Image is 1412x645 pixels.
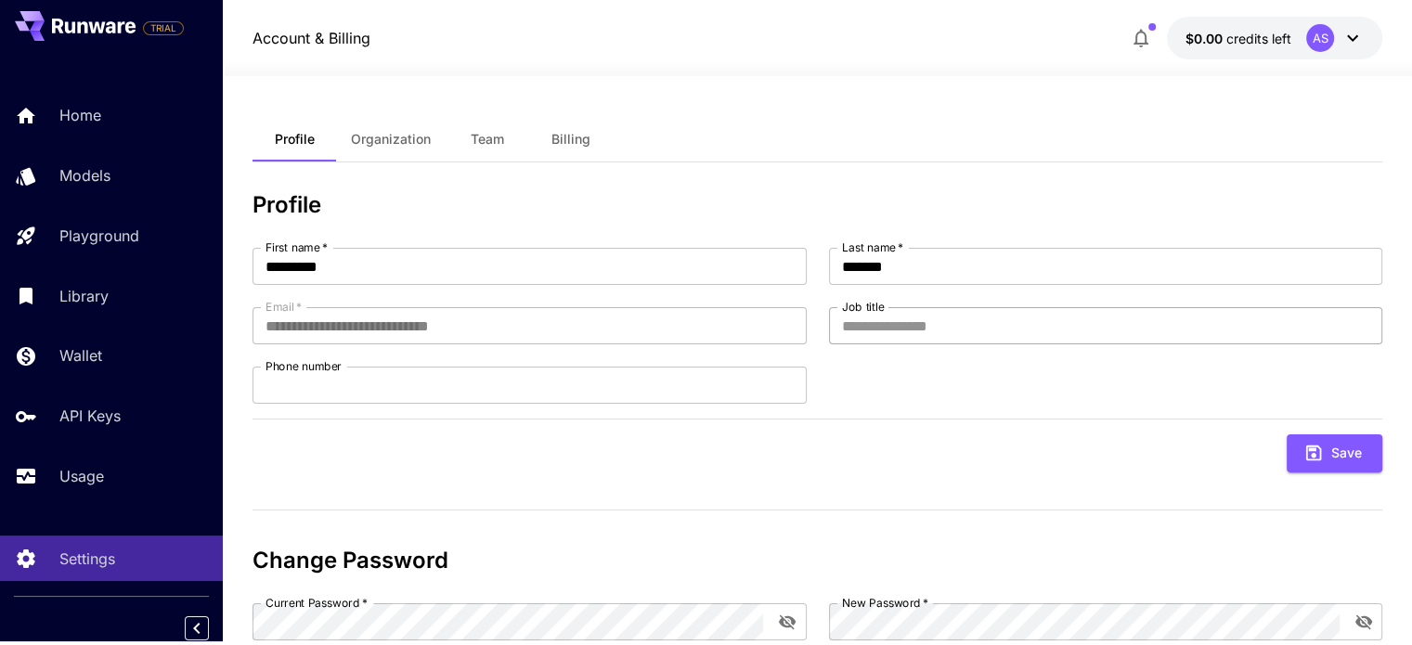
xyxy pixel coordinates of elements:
span: $0.00 [1185,31,1226,46]
p: Home [59,104,101,126]
span: Billing [551,131,590,148]
button: $0.00AS [1167,17,1382,59]
div: Collapse sidebar [199,612,223,645]
span: credits left [1226,31,1291,46]
span: Add your payment card to enable full platform functionality. [143,17,184,39]
p: Wallet [59,344,102,367]
p: API Keys [59,405,121,427]
p: Playground [59,225,139,247]
label: Last name [842,239,903,255]
p: Models [59,164,110,187]
label: Current Password [266,595,368,611]
label: Phone number [266,358,342,374]
div: AS [1306,24,1334,52]
label: New Password [842,595,928,611]
nav: breadcrumb [253,27,370,49]
span: Profile [275,131,315,148]
span: TRIAL [144,21,183,35]
span: Organization [351,131,431,148]
h3: Profile [253,192,1382,218]
button: toggle password visibility [771,605,804,639]
p: Usage [59,465,104,487]
a: Account & Billing [253,27,370,49]
label: First name [266,239,328,255]
div: $0.00 [1185,29,1291,48]
p: Library [59,285,109,307]
button: Save [1287,434,1382,472]
label: Job title [842,299,885,315]
p: Settings [59,548,115,570]
span: Team [471,131,504,148]
label: Email [266,299,302,315]
button: Collapse sidebar [185,616,209,640]
h3: Change Password [253,548,1382,574]
button: toggle password visibility [1347,605,1380,639]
